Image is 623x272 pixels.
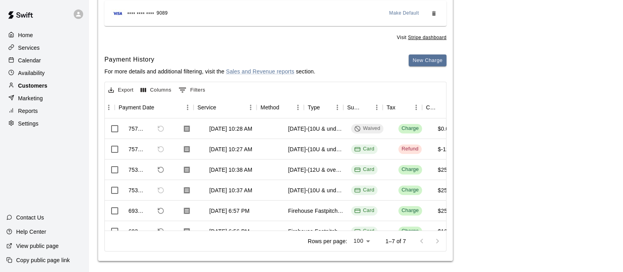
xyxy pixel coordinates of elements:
[408,35,446,40] a: Stripe dashboard
[343,96,383,118] div: Subtotal
[386,7,422,20] button: Make Default
[402,145,418,153] div: Refund
[438,145,457,153] div: $-12.08
[354,166,374,173] div: Card
[422,96,461,118] div: Custom Fee
[128,125,146,133] div: 757385
[180,142,194,156] button: Download Receipt
[439,102,450,113] button: Sort
[360,102,371,113] button: Sort
[18,31,33,39] p: Home
[6,92,82,104] a: Marketing
[371,101,383,113] button: Menu
[128,166,146,174] div: 753650
[383,96,422,118] div: Tax
[209,166,252,174] div: Aug 13, 2025, 10:38 AM
[226,68,294,75] a: Sales and Revenue reports
[180,224,194,238] button: Download Receipt
[410,101,422,113] button: Menu
[177,84,207,96] button: Show filters
[308,96,320,118] div: Type
[6,105,82,117] a: Reports
[18,107,38,115] p: Reports
[119,96,154,118] div: Payment Date
[409,54,446,67] button: New Charge
[308,237,347,245] p: Rows per page:
[257,96,304,118] div: Method
[182,101,193,113] button: Menu
[18,82,47,90] p: Customers
[154,143,167,156] span: Cannot refund a payment with type REFUND
[209,207,249,215] div: Jul 10, 2025, 6:57 PM
[245,101,257,113] button: Menu
[350,235,373,247] div: 100
[6,54,82,66] a: Calendar
[438,166,455,174] div: $25.00
[6,42,82,54] a: Services
[354,227,374,235] div: Card
[16,256,70,264] p: Copy public page link
[103,101,115,113] button: Menu
[354,145,374,153] div: Card
[18,94,43,102] p: Marketing
[209,125,252,133] div: Aug 15, 2025, 10:28 AM
[438,125,452,133] div: $0.00
[154,122,167,135] span: Refund payment
[180,204,194,218] button: Download Receipt
[288,145,343,153] div: August 15-(10U & under Batters) -Firehouse Fastpitch Fridays
[402,166,419,173] div: Charge
[426,96,439,118] div: Custom Fee
[106,84,136,96] button: Export
[402,207,419,214] div: Charge
[6,118,82,129] a: Settings
[128,207,146,215] div: 693915
[354,125,380,132] div: Waived
[154,102,166,113] button: Sort
[331,101,343,113] button: Menu
[402,186,419,194] div: Charge
[16,214,44,221] p: Contact Us
[128,145,146,153] div: 757384
[18,120,39,128] p: Settings
[260,96,279,118] div: Method
[292,101,304,113] button: Menu
[438,227,455,235] div: $12.50
[347,96,360,118] div: Subtotal
[395,102,406,113] button: Sort
[389,9,419,17] span: Make Default
[354,207,374,214] div: Card
[128,227,146,235] div: 693914
[288,186,343,194] div: August 15-(10U & under Batters) -Firehouse Fastpitch Fridays
[115,96,193,118] div: Payment Date
[402,125,419,132] div: Charge
[85,96,115,118] div: Receipt
[111,9,125,17] img: Credit card brand logo
[197,96,216,118] div: Service
[304,96,343,118] div: Type
[216,102,227,113] button: Sort
[387,96,395,118] div: Tax
[288,207,343,215] div: Firehouse Fastpitch Fridays Batters-12U & up (July 11)
[428,7,440,20] button: Remove
[438,207,455,215] div: $25.00
[354,186,374,194] div: Card
[104,68,315,75] p: For more details and additional filtering, visit the section.
[288,166,343,174] div: August 15-(12U & over Batters) -Firehouse Fastpitch Fridays
[385,237,406,245] p: 1–7 of 7
[6,80,82,92] a: Customers
[288,227,343,235] div: Firehouse Fastpitch Fridays Batters-10U & under (July 11)
[180,183,194,197] button: Download Receipt
[320,102,331,113] button: Sort
[180,163,194,177] button: Download Receipt
[154,225,167,238] span: Refund payment
[6,29,82,41] a: Home
[154,204,167,218] span: Refund payment
[193,96,257,118] div: Service
[209,145,252,153] div: Aug 15, 2025, 10:27 AM
[180,122,194,136] button: Download Receipt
